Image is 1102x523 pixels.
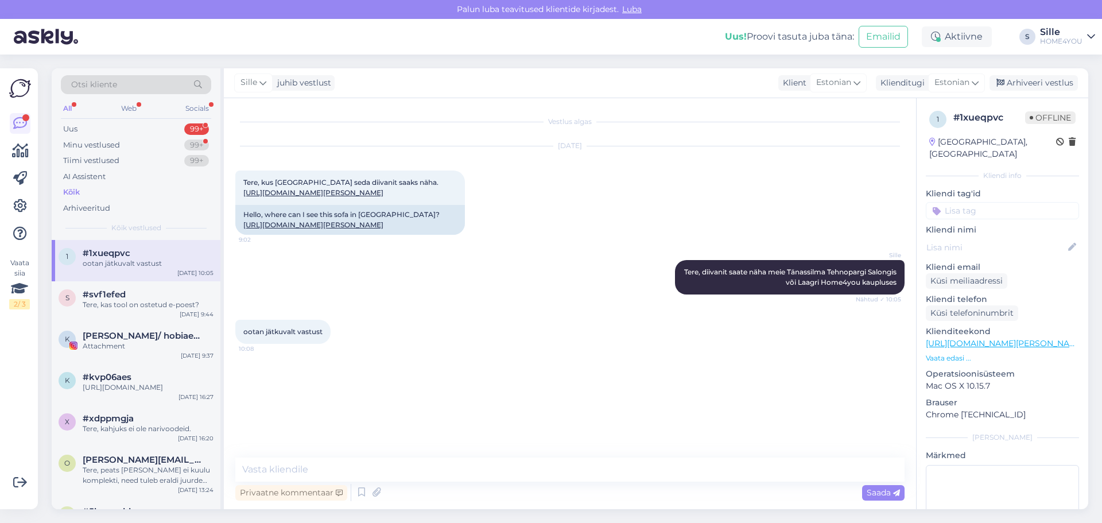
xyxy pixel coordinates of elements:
div: 99+ [184,140,209,151]
span: ootan jätkuvalt vastust [243,327,323,336]
span: #kvp06aes [83,372,131,382]
div: Küsi meiliaadressi [926,273,1007,289]
span: Luba [619,4,645,14]
div: Aktiivne [922,26,992,47]
span: o [64,459,70,467]
div: Tere, kas tool on ostetud e-poest? [83,300,214,310]
div: Arhiveeritud [63,203,110,214]
span: Sille [240,76,257,89]
div: Minu vestlused [63,140,120,151]
img: Askly Logo [9,78,31,99]
a: SilleHOME4YOU [1040,28,1095,46]
div: [PERSON_NAME] [926,432,1079,443]
span: 1 [937,115,939,123]
p: Kliendi email [926,261,1079,273]
span: Kairet Pintman/ hobiaednik🌺 [83,331,202,341]
div: Kliendi info [926,171,1079,181]
div: Tere, kahjuks ei ole narivoodeid. [83,424,214,434]
p: Kliendi tag'id [926,188,1079,200]
div: ootan jätkuvalt vastust [83,258,214,269]
div: 2 / 3 [9,299,30,309]
a: [URL][DOMAIN_NAME][PERSON_NAME] [926,338,1084,348]
span: Sille [858,251,901,259]
div: [DATE] 10:05 [177,269,214,277]
div: Uus [63,123,77,135]
div: # 1xueqpvc [953,111,1025,125]
span: K [65,335,70,343]
div: Socials [183,101,211,116]
div: Hello, where can I see this sofa in [GEOGRAPHIC_DATA]? [235,205,465,235]
div: [DATE] [235,141,905,151]
div: [DATE] 16:20 [178,434,214,443]
div: Kõik [63,187,80,198]
div: [DATE] 13:24 [178,486,214,494]
span: Nähtud ✓ 10:05 [856,295,901,304]
span: olga.el@mail.ru [83,455,202,465]
div: S [1019,29,1035,45]
p: Vaata edasi ... [926,353,1079,363]
span: 1 [66,252,68,261]
span: s [65,293,69,302]
p: Operatsioonisüsteem [926,368,1079,380]
div: 99+ [184,155,209,166]
span: 9:02 [239,235,282,244]
p: Mac OS X 10.15.7 [926,380,1079,392]
div: [DATE] 9:44 [180,310,214,319]
p: Chrome [TECHNICAL_ID] [926,409,1079,421]
div: Sille [1040,28,1082,37]
div: Tiimi vestlused [63,155,119,166]
p: Märkmed [926,450,1079,462]
div: [DATE] 9:37 [181,351,214,360]
div: 99+ [184,123,209,135]
span: x [65,417,69,426]
div: Klienditugi [876,77,925,89]
span: k [65,376,70,385]
div: Küsi telefoninumbrit [926,305,1018,321]
div: [GEOGRAPHIC_DATA], [GEOGRAPHIC_DATA] [929,136,1056,160]
span: 10:08 [239,344,282,353]
div: AI Assistent [63,171,106,183]
span: Kõik vestlused [111,223,161,233]
div: Attachment [83,341,214,351]
span: Saada [867,487,900,498]
a: [URL][DOMAIN_NAME][PERSON_NAME] [243,220,383,229]
div: Vaata siia [9,258,30,309]
div: Vestlus algas [235,117,905,127]
b: Uus! [725,31,747,42]
div: All [61,101,74,116]
div: Tere, peats [PERSON_NAME] ei kuulu komplekti, need tuleb eraldi juurde tellida. [83,465,214,486]
p: Brauser [926,397,1079,409]
input: Lisa tag [926,202,1079,219]
span: Estonian [934,76,969,89]
input: Lisa nimi [926,241,1066,254]
div: [DATE] 16:27 [179,393,214,401]
span: Tere, diivanit saate näha meie Tänassilma Tehnopargi Salongis või Laagri Home4you kaupluses [684,268,898,286]
div: Arhiveeri vestlus [990,75,1078,91]
div: Web [119,101,139,116]
button: Emailid [859,26,908,48]
span: #svf1efed [83,289,126,300]
p: Kliendi nimi [926,224,1079,236]
span: Tere, kus [GEOGRAPHIC_DATA] seda diivanit saaks näha. [243,178,439,197]
div: juhib vestlust [273,77,331,89]
div: Proovi tasuta juba täna: [725,30,854,44]
span: #5bngpnbk [83,506,134,517]
p: Kliendi telefon [926,293,1079,305]
div: HOME4YOU [1040,37,1082,46]
a: [URL][DOMAIN_NAME][PERSON_NAME] [243,188,383,197]
div: [URL][DOMAIN_NAME] [83,382,214,393]
span: Otsi kliente [71,79,117,91]
div: Privaatne kommentaar [235,485,347,501]
span: #xdppmgja [83,413,134,424]
span: #1xueqpvc [83,248,130,258]
span: Estonian [816,76,851,89]
p: Klienditeekond [926,326,1079,338]
span: Offline [1025,111,1076,124]
div: Klient [778,77,806,89]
